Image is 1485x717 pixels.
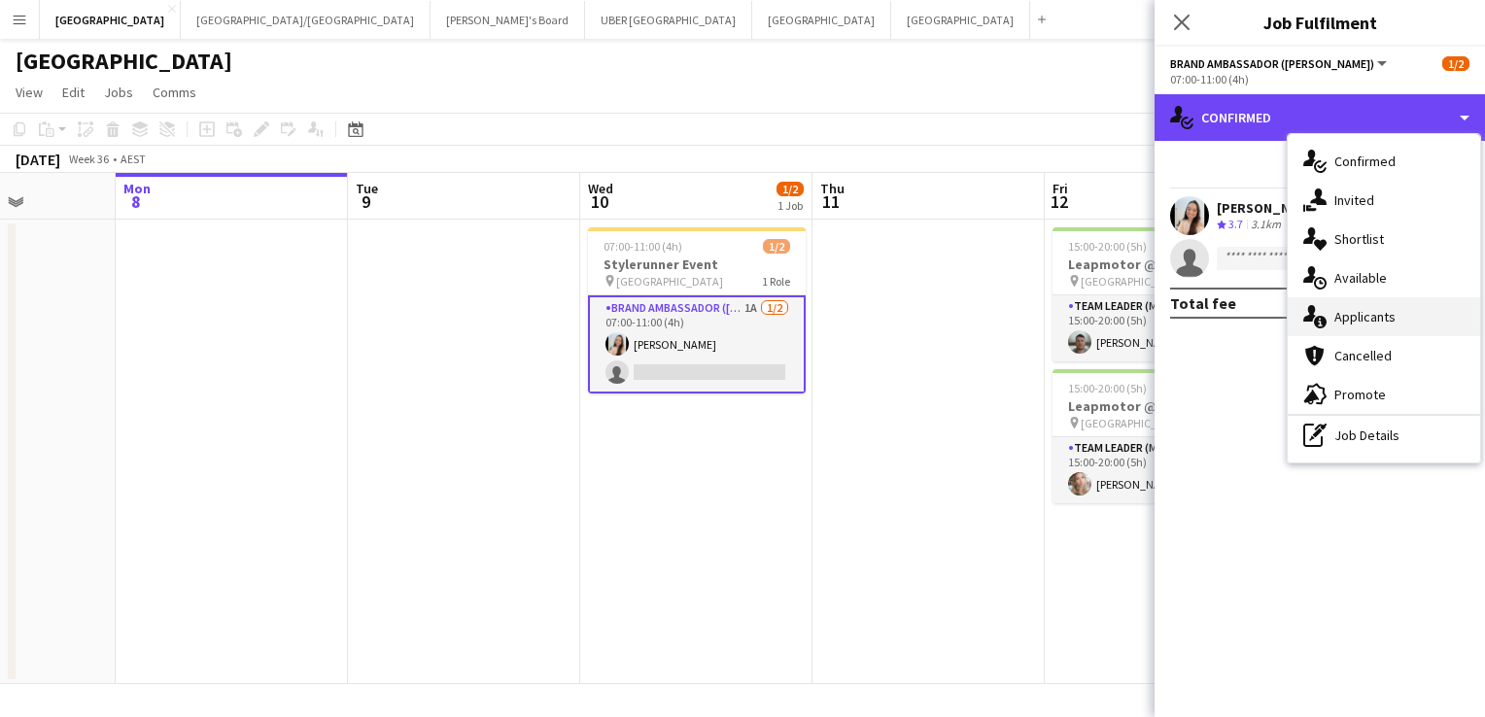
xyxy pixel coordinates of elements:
span: 3.7 [1228,217,1243,231]
div: AEST [121,152,146,166]
div: [PERSON_NAME] [1217,199,1320,217]
span: Fri [1053,180,1068,197]
button: Brand Ambassador ([PERSON_NAME]) [1170,56,1390,71]
h3: Job Fulfilment [1155,10,1485,35]
span: Cancelled [1334,347,1392,364]
h3: Leapmotor @ Costcos [1053,256,1270,273]
span: 8 [121,190,151,213]
span: 15:00-20:00 (5h) [1068,381,1147,395]
span: 11 [817,190,845,213]
div: [DATE] [16,150,60,169]
div: 1 Job [777,198,803,213]
span: Confirmed [1334,153,1396,170]
app-card-role: Brand Ambassador ([PERSON_NAME])1A1/207:00-11:00 (4h)[PERSON_NAME] [588,295,806,393]
span: Applicants [1334,308,1396,325]
span: Wed [588,180,613,197]
span: 1 Role [762,274,790,289]
app-card-role: Team Leader (Mon - Fri)1/115:00-20:00 (5h)[PERSON_NAME] [1053,437,1270,503]
button: [PERSON_NAME]'s Board [431,1,585,39]
app-job-card: 07:00-11:00 (4h)1/2Stylerunner Event [GEOGRAPHIC_DATA]1 RoleBrand Ambassador ([PERSON_NAME])1A1/2... [588,227,806,393]
div: Total fee [1170,293,1236,313]
a: Jobs [96,80,141,105]
a: Edit [54,80,92,105]
button: [GEOGRAPHIC_DATA] [891,1,1030,39]
a: View [8,80,51,105]
span: 1/2 [763,239,790,254]
span: Jobs [104,84,133,101]
span: Brand Ambassador (Mon - Fri) [1170,56,1374,71]
button: [GEOGRAPHIC_DATA] [40,1,181,39]
span: 9 [353,190,378,213]
span: [GEOGRAPHIC_DATA] [1081,274,1188,289]
span: Thu [820,180,845,197]
a: Comms [145,80,204,105]
button: [GEOGRAPHIC_DATA] [752,1,891,39]
button: UBER [GEOGRAPHIC_DATA] [585,1,752,39]
span: Comms [153,84,196,101]
span: Shortlist [1334,230,1384,248]
span: 1/2 [1442,56,1469,71]
span: 1/2 [777,182,804,196]
app-job-card: 15:00-20:00 (5h)1/1Leapmotor @ Costcos [GEOGRAPHIC_DATA] - [GEOGRAPHIC_DATA]1 RoleTeam Leader (Mo... [1053,369,1270,503]
span: Week 36 [64,152,113,166]
div: Job Details [1288,416,1480,455]
h3: Stylerunner Event [588,256,806,273]
h3: Leapmotor @ Costcos [1053,397,1270,415]
span: 10 [585,190,613,213]
span: 07:00-11:00 (4h) [604,239,682,254]
span: [GEOGRAPHIC_DATA] [616,274,723,289]
button: [GEOGRAPHIC_DATA]/[GEOGRAPHIC_DATA] [181,1,431,39]
h1: [GEOGRAPHIC_DATA] [16,47,232,76]
span: Tue [356,180,378,197]
div: 3.1km [1247,217,1285,233]
span: View [16,84,43,101]
span: Edit [62,84,85,101]
span: 15:00-20:00 (5h) [1068,239,1147,254]
app-job-card: 15:00-20:00 (5h)1/1Leapmotor @ Costcos [GEOGRAPHIC_DATA]1 RoleTeam Leader (Mon - Fri)1/115:00-20:... [1053,227,1270,361]
span: Invited [1334,191,1374,209]
span: Available [1334,269,1387,287]
span: [GEOGRAPHIC_DATA] - [GEOGRAPHIC_DATA] [1081,416,1226,430]
span: 12 [1050,190,1068,213]
div: 07:00-11:00 (4h) [1170,72,1469,86]
span: Mon [123,180,151,197]
div: Confirmed [1155,94,1485,141]
app-card-role: Team Leader (Mon - Fri)1/115:00-20:00 (5h)[PERSON_NAME] [1053,295,1270,361]
span: Promote [1334,386,1386,403]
